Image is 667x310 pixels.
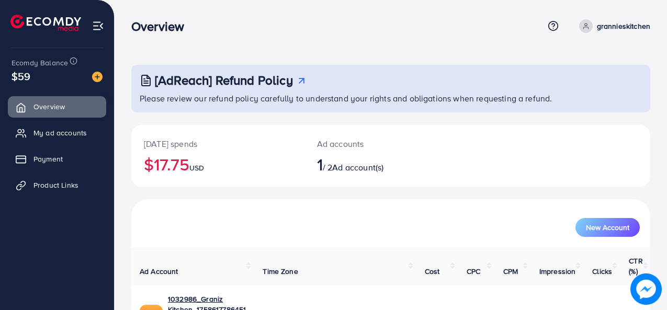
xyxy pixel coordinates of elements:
span: Ad account(s) [332,162,383,173]
span: USD [189,163,204,173]
img: image [630,273,662,305]
span: My ad accounts [33,128,87,138]
span: New Account [586,224,629,231]
h3: Overview [131,19,193,34]
h3: [AdReach] Refund Policy [155,73,293,88]
button: New Account [575,218,640,237]
p: grannieskitchen [597,20,650,32]
span: $59 [12,68,30,84]
img: logo [10,15,81,31]
span: Overview [33,101,65,112]
span: Time Zone [263,266,298,277]
span: Ecomdy Balance [12,58,68,68]
h2: $17.75 [144,154,292,174]
h2: / 2 [317,154,422,174]
a: grannieskitchen [575,19,650,33]
span: Cost [425,266,440,277]
p: Please review our refund policy carefully to understand your rights and obligations when requesti... [140,92,644,105]
a: Payment [8,148,106,169]
span: Ad Account [140,266,178,277]
img: menu [92,20,104,32]
p: Ad accounts [317,137,422,150]
span: Product Links [33,180,78,190]
a: My ad accounts [8,122,106,143]
span: CTR (%) [629,256,642,277]
a: Product Links [8,175,106,196]
span: CPC [467,266,480,277]
span: Payment [33,154,63,164]
span: Clicks [592,266,612,277]
span: Impression [539,266,576,277]
a: Overview [8,96,106,117]
span: CPM [503,266,518,277]
img: image [92,72,103,82]
p: [DATE] spends [144,137,292,150]
span: 1 [317,152,323,176]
